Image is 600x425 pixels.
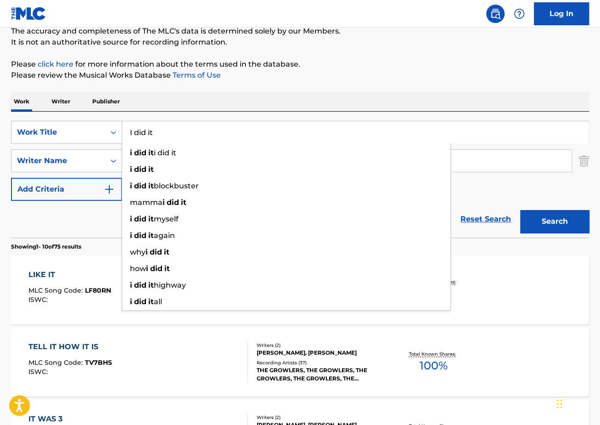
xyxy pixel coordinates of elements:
[28,368,50,376] span: ISWC :
[49,92,73,111] p: Writer
[557,390,562,418] div: Drag
[148,281,154,289] strong: it
[134,181,146,190] strong: did
[130,198,163,207] span: mamma
[148,148,154,157] strong: it
[28,286,85,295] span: MLC Song Code :
[38,60,73,68] a: click here
[11,7,46,20] img: MLC Logo
[134,165,146,174] strong: did
[130,181,132,190] strong: i
[11,26,589,37] p: The accuracy and completeness of The MLC's data is determined solely by our Members.
[17,155,100,166] div: Writer Name
[554,381,600,425] iframe: Chat Widget
[11,70,589,81] p: Please review the Musical Works Database
[257,349,385,357] div: [PERSON_NAME], [PERSON_NAME]
[486,5,505,23] a: Public Search
[154,148,176,157] span: i did it
[134,215,146,223] strong: did
[150,264,163,273] strong: did
[409,351,458,357] p: Total Known Shares:
[130,148,132,157] strong: i
[130,297,132,306] strong: i
[154,215,179,223] span: myself
[28,414,113,425] div: IT WAS 3
[134,231,146,240] strong: did
[154,281,186,289] span: highway
[148,165,154,174] strong: it
[11,255,589,324] a: LIKE ITMLC Song Code:LF80RNISWC:Writers (2)[PERSON_NAME], [PERSON_NAME] [PERSON_NAME]Recording Ar...
[11,37,589,48] p: It is not an authoritative source for recording information.
[520,210,589,233] button: Search
[257,414,385,421] div: Writers ( 2 )
[134,297,146,306] strong: did
[130,248,146,256] span: why
[171,71,221,79] a: Terms of Use
[134,148,146,157] strong: did
[154,231,175,240] span: again
[490,8,501,19] img: search
[514,8,525,19] img: help
[90,92,123,111] p: Publisher
[148,181,154,190] strong: it
[28,269,111,280] div: LIKE IT
[534,2,589,25] a: Log In
[17,127,100,138] div: Work Title
[11,92,32,111] p: Work
[150,248,162,256] strong: did
[11,121,589,238] form: Search Form
[167,198,179,207] strong: did
[130,231,132,240] strong: i
[130,215,132,223] strong: i
[257,366,385,383] div: THE GROWLERS, THE GROWLERS, THE GROWLERS, THE GROWLERS, THE GROWLERS
[28,358,85,367] span: MLC Song Code :
[146,248,148,256] strong: i
[148,297,154,306] strong: it
[148,215,154,223] strong: it
[164,248,169,256] strong: it
[181,198,186,207] strong: it
[104,184,115,195] img: 9d2ae6d4665cec9f34b9.svg
[419,357,447,374] span: 100 %
[163,198,165,207] strong: i
[11,243,81,251] p: Showing 1 - 10 of 75 results
[130,281,132,289] strong: i
[28,295,50,304] span: ISWC :
[28,341,112,352] div: TELL IT HOW IT IS
[257,359,385,366] div: Recording Artists ( 37 )
[579,149,589,172] img: Delete Criterion
[130,264,146,273] span: how
[456,209,516,229] a: Reset Search
[146,264,148,273] strong: i
[11,178,122,201] button: Add Criteria
[148,231,154,240] strong: it
[130,165,132,174] strong: i
[154,181,199,190] span: blockbuster
[11,59,589,70] p: Please for more information about the terms used in the database.
[85,286,111,295] span: LF80RN
[164,264,170,273] strong: it
[85,358,112,367] span: TV7BHS
[134,281,146,289] strong: did
[510,5,528,23] div: Help
[154,297,162,306] span: all
[11,328,589,397] a: TELL IT HOW IT ISMLC Song Code:TV7BHSISWC:Writers (2)[PERSON_NAME], [PERSON_NAME]Recording Artist...
[257,342,385,349] div: Writers ( 2 )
